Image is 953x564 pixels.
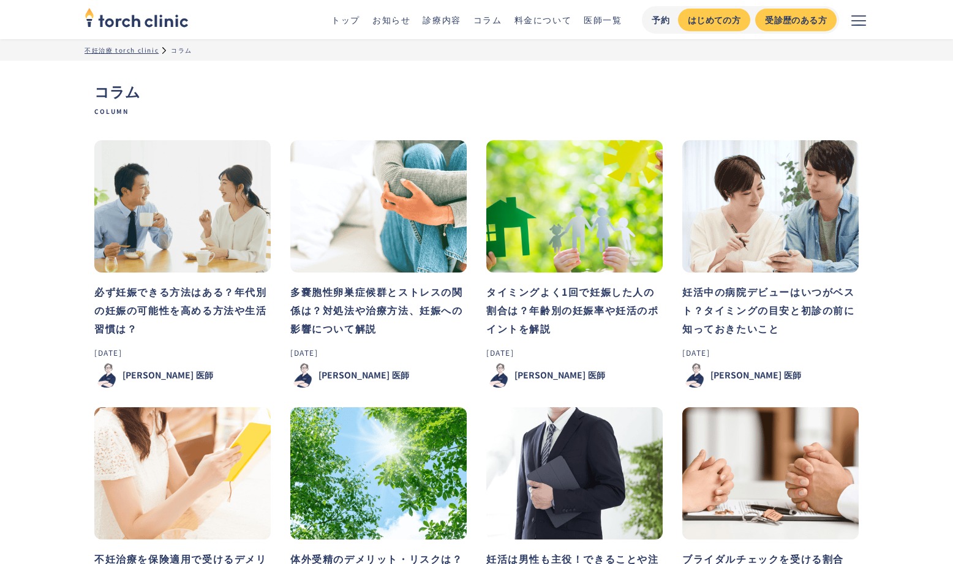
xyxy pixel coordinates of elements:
a: タイミングよく1回で妊娠した人の割合は？年齢別の妊娠率や妊活のポイントを解説[DATE][PERSON_NAME]医師 [486,140,663,388]
div: 医師 [588,369,605,382]
a: 医師一覧 [584,13,622,26]
div: 受診歴のある方 [765,13,827,26]
a: home [85,9,189,31]
h3: 多嚢胞性卵巣症候群とストレスの関係は？対処法や治療方法、妊娠への影響について解説 [290,282,467,337]
a: コラム [473,13,502,26]
a: 診療内容 [423,13,461,26]
span: Column [94,107,859,116]
img: torch clinic [85,4,189,31]
div: 医師 [196,369,213,382]
div: [DATE] [94,347,271,358]
h1: コラム [94,80,859,116]
h3: 必ず妊娠できる方法はある？年代別の妊娠の可能性を高める方法や生活習慣は？ [94,282,271,337]
a: 不妊治療 torch clinic [85,45,159,55]
a: 妊活中の病院デビューはいつがベスト？タイミングの目安と初診の前に知っておきたいこと[DATE][PERSON_NAME]医師 [682,140,859,388]
h3: 妊活中の病院デビューはいつがベスト？タイミングの目安と初診の前に知っておきたいこと [682,282,859,337]
div: [PERSON_NAME] [318,369,390,382]
div: 医師 [784,369,801,382]
a: お知らせ [372,13,410,26]
div: [DATE] [486,347,663,358]
a: 多嚢胞性卵巣症候群とストレスの関係は？対処法や治療方法、妊娠への影響について解説[DATE][PERSON_NAME]医師 [290,140,467,388]
div: [PERSON_NAME] [514,369,586,382]
a: 必ず妊娠できる方法はある？年代別の妊娠の可能性を高める方法や生活習慣は？[DATE][PERSON_NAME]医師 [94,140,271,388]
div: 予約 [652,13,671,26]
div: [PERSON_NAME] [710,369,782,382]
a: 料金について [514,13,572,26]
h3: タイミングよく1回で妊娠した人の割合は？年齢別の妊娠率や妊活のポイントを解説 [486,282,663,337]
a: 受診歴のある方 [755,9,837,31]
a: トップ [331,13,360,26]
a: はじめての方 [678,9,750,31]
div: 医師 [392,369,409,382]
div: はじめての方 [688,13,740,26]
div: [PERSON_NAME] [122,369,194,382]
div: [DATE] [682,347,859,358]
div: [DATE] [290,347,467,358]
div: コラム [171,45,192,55]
